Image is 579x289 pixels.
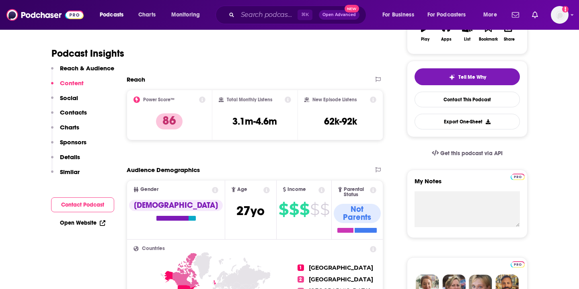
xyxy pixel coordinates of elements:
[51,109,87,123] button: Contacts
[457,18,478,47] button: List
[309,264,373,271] span: [GEOGRAPHIC_DATA]
[236,203,265,219] span: 27 yo
[529,8,541,22] a: Show notifications dropdown
[60,109,87,116] p: Contacts
[310,203,319,216] span: $
[300,203,309,216] span: $
[232,115,277,127] h3: 3.1m-4.6m
[478,18,499,47] button: Bookmark
[441,37,452,42] div: Apps
[60,219,105,226] a: Open Website
[435,18,456,47] button: Apps
[138,9,156,20] span: Charts
[449,74,455,80] img: tell me why sparkle
[60,123,79,131] p: Charts
[60,168,80,176] p: Similar
[440,150,503,157] span: Get this podcast via API
[562,6,569,12] svg: Add a profile image
[223,6,374,24] div: Search podcasts, credits, & more...
[425,143,509,163] a: Get this podcast via API
[51,138,86,153] button: Sponsors
[415,68,520,85] button: tell me why sparkleTell Me Why
[415,114,520,129] button: Export One-Sheet
[377,8,424,21] button: open menu
[279,203,288,216] span: $
[143,97,175,102] h2: Power Score™
[298,10,312,20] span: ⌘ K
[60,79,84,87] p: Content
[142,246,165,251] span: Countries
[344,187,369,197] span: Parental Status
[51,79,84,94] button: Content
[422,8,478,21] button: open menu
[511,174,525,180] img: Podchaser Pro
[129,200,223,211] div: [DEMOGRAPHIC_DATA]
[458,74,486,80] span: Tell Me Why
[238,8,298,21] input: Search podcasts, credits, & more...
[133,8,160,21] a: Charts
[478,8,507,21] button: open menu
[415,92,520,107] a: Contact This Podcast
[298,276,304,283] span: 2
[551,6,569,24] span: Logged in as brookecarr
[171,9,200,20] span: Monitoring
[504,37,515,42] div: Share
[60,64,114,72] p: Reach & Audience
[156,113,183,129] p: 86
[382,9,414,20] span: For Business
[289,203,299,216] span: $
[60,94,78,102] p: Social
[415,18,435,47] button: Play
[140,187,158,192] span: Gender
[319,10,359,20] button: Open AdvancedNew
[298,264,304,271] span: 1
[421,37,429,42] div: Play
[511,172,525,180] a: Pro website
[415,177,520,191] label: My Notes
[51,47,124,59] h1: Podcast Insights
[427,9,466,20] span: For Podcasters
[6,7,84,23] img: Podchaser - Follow, Share and Rate Podcasts
[509,8,522,22] a: Show notifications dropdown
[237,187,247,192] span: Age
[100,9,123,20] span: Podcasts
[345,5,359,12] span: New
[312,97,357,102] h2: New Episode Listens
[51,94,78,109] button: Social
[227,97,272,102] h2: Total Monthly Listens
[127,166,200,174] h2: Audience Demographics
[51,153,80,168] button: Details
[309,276,373,283] span: [GEOGRAPHIC_DATA]
[551,6,569,24] button: Show profile menu
[499,18,520,47] button: Share
[51,168,80,183] button: Similar
[551,6,569,24] img: User Profile
[334,204,381,223] div: Not Parents
[511,261,525,268] img: Podchaser Pro
[94,8,134,21] button: open menu
[287,187,306,192] span: Income
[51,64,114,79] button: Reach & Audience
[320,203,329,216] span: $
[324,115,357,127] h3: 62k-92k
[60,153,80,161] p: Details
[166,8,210,21] button: open menu
[51,197,114,212] button: Contact Podcast
[464,37,470,42] div: List
[322,13,356,17] span: Open Advanced
[511,260,525,268] a: Pro website
[127,76,145,83] h2: Reach
[60,138,86,146] p: Sponsors
[51,123,79,138] button: Charts
[483,9,497,20] span: More
[479,37,498,42] div: Bookmark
